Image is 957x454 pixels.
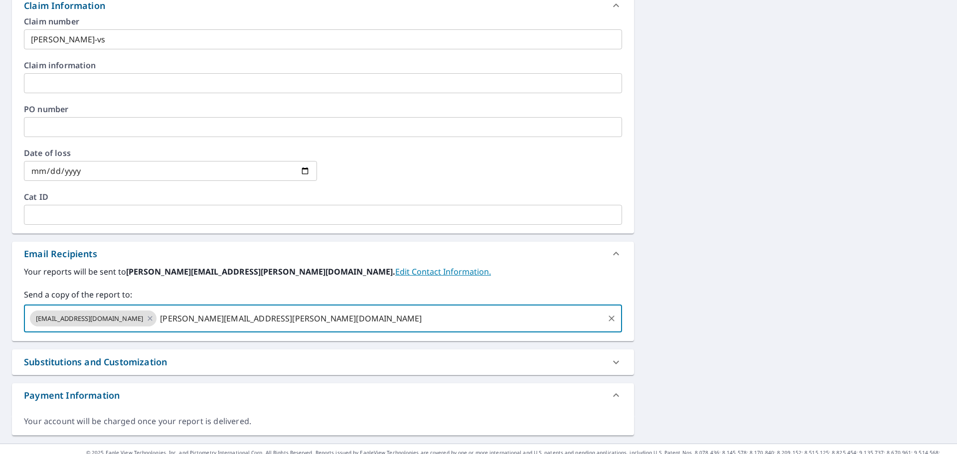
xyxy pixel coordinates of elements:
label: PO number [24,105,622,113]
label: Claim number [24,17,622,25]
label: Claim information [24,61,622,69]
label: Cat ID [24,193,622,201]
div: Substitutions and Customization [12,349,634,375]
div: Payment Information [12,383,634,407]
div: [EMAIL_ADDRESS][DOMAIN_NAME] [30,310,157,326]
a: EditContactInfo [395,266,491,277]
label: Date of loss [24,149,317,157]
button: Clear [605,311,619,325]
div: Substitutions and Customization [24,355,167,369]
b: [PERSON_NAME][EMAIL_ADDRESS][PERSON_NAME][DOMAIN_NAME]. [126,266,395,277]
div: Payment Information [24,389,120,402]
label: Your reports will be sent to [24,266,622,278]
span: [EMAIL_ADDRESS][DOMAIN_NAME] [30,314,149,323]
div: Email Recipients [24,247,97,261]
label: Send a copy of the report to: [24,289,622,301]
div: Your account will be charged once your report is delivered. [24,416,622,427]
div: Email Recipients [12,242,634,266]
